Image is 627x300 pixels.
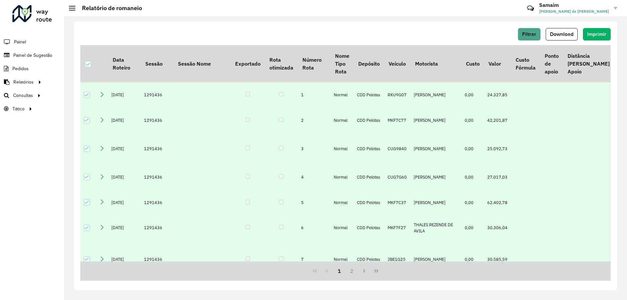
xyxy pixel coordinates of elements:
[141,133,173,165] td: 1291436
[298,45,330,82] th: Número Rota
[13,79,34,86] span: Relatórios
[461,215,484,241] td: 0,00
[484,241,511,278] td: 30.585,59
[511,45,540,82] th: Custo Fórmula
[410,241,461,278] td: [PERSON_NAME]
[484,215,511,241] td: 30.306,04
[141,108,173,133] td: 1291436
[546,28,578,40] button: Download
[108,133,141,165] td: [DATE]
[484,190,511,215] td: 62.402,78
[539,8,609,14] span: [PERSON_NAME] de [PERSON_NAME]
[461,82,484,108] td: 0,00
[484,108,511,133] td: 42.201,87
[384,215,410,241] td: MKF7F27
[141,82,173,108] td: 1291436
[173,45,231,82] th: Sessão Nome
[330,215,354,241] td: Normal
[518,28,540,40] button: Filtrar
[330,165,354,190] td: Normal
[13,92,33,99] span: Consultas
[354,133,384,165] td: CDD Pelotas
[384,45,410,82] th: Veículo
[484,45,511,82] th: Valor
[298,133,330,165] td: 3
[583,28,611,40] button: Imprimir
[108,45,141,82] th: Data Roteiro
[333,265,346,277] button: 1
[354,190,384,215] td: CDD Pelotas
[330,82,354,108] td: Normal
[410,133,461,165] td: [PERSON_NAME]
[75,5,142,12] h2: Relatório de romaneio
[522,31,536,37] span: Filtrar
[13,52,52,59] span: Painel de Sugestão
[298,82,330,108] td: 1
[370,265,382,277] button: Last Page
[410,190,461,215] td: [PERSON_NAME]
[12,105,24,112] span: Tático
[354,165,384,190] td: CDD Pelotas
[587,31,606,37] span: Imprimir
[484,165,511,190] td: 27.017,03
[410,82,461,108] td: [PERSON_NAME]
[354,215,384,241] td: CDD Pelotas
[358,265,370,277] button: Next Page
[539,2,609,8] h3: Samaim
[384,190,410,215] td: MKF7C37
[461,133,484,165] td: 0,00
[384,82,410,108] td: RXU9G07
[12,65,29,72] span: Pedidos
[461,108,484,133] td: 0,00
[330,241,354,278] td: Normal
[410,215,461,241] td: THALES REZENDE DE AVILA
[108,190,141,215] td: [DATE]
[540,45,563,82] th: Ponto de apoio
[330,108,354,133] td: Normal
[550,31,573,37] span: Download
[384,241,410,278] td: JBE1G25
[108,165,141,190] td: [DATE]
[523,1,538,15] a: Contato Rápido
[141,241,173,278] td: 1291436
[231,45,265,82] th: Exportado
[298,190,330,215] td: 5
[141,215,173,241] td: 1291436
[461,190,484,215] td: 0,00
[461,165,484,190] td: 0,00
[354,45,384,82] th: Depósito
[298,165,330,190] td: 4
[384,133,410,165] td: CUG9840
[354,241,384,278] td: CDD Pelotas
[14,39,26,45] span: Painel
[384,165,410,190] td: CUG7G60
[410,165,461,190] td: [PERSON_NAME]
[461,45,484,82] th: Custo
[141,190,173,215] td: 1291436
[141,45,173,82] th: Sessão
[108,82,141,108] td: [DATE]
[330,45,354,82] th: Nome Tipo Rota
[563,45,614,82] th: Distância [PERSON_NAME] Apoio
[484,133,511,165] td: 25.092,73
[108,241,141,278] td: [DATE]
[410,45,461,82] th: Motorista
[330,190,354,215] td: Normal
[108,215,141,241] td: [DATE]
[410,108,461,133] td: [PERSON_NAME]
[384,108,410,133] td: MKF7C77
[330,133,354,165] td: Normal
[354,108,384,133] td: CDD Pelotas
[346,265,358,277] button: 2
[265,45,297,82] th: Rota otimizada
[298,215,330,241] td: 6
[108,108,141,133] td: [DATE]
[354,82,384,108] td: CDD Pelotas
[298,108,330,133] td: 2
[141,165,173,190] td: 1291436
[461,241,484,278] td: 0,00
[298,241,330,278] td: 7
[484,82,511,108] td: 24.327,85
